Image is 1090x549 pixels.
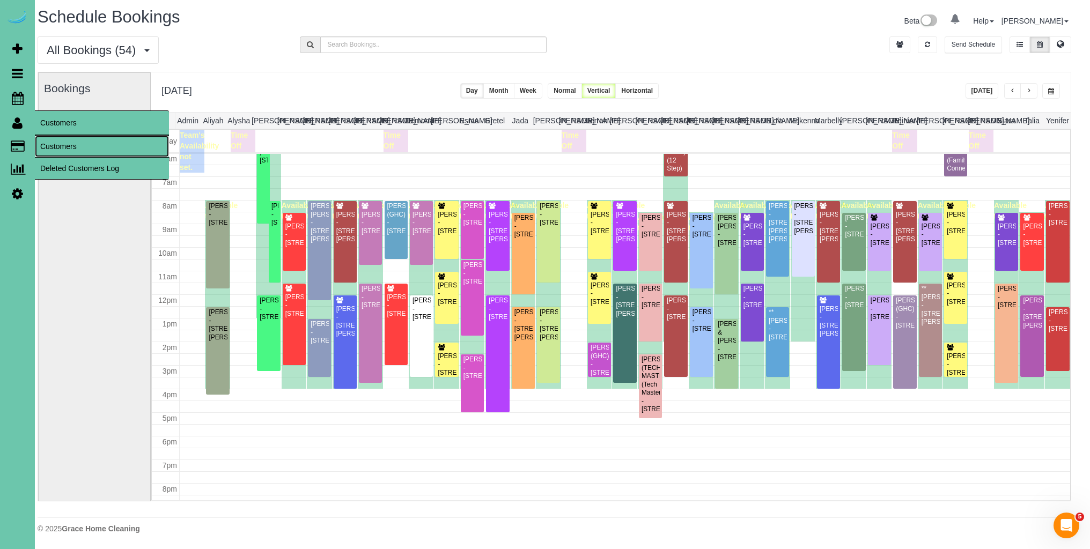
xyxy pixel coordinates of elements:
div: [PERSON_NAME] - [STREET_ADDRESS][PERSON_NAME] [819,305,838,338]
a: Beta [904,17,938,25]
th: [PERSON_NAME] [866,113,892,129]
span: 7am [163,178,177,187]
span: Available time [612,201,645,220]
div: [PERSON_NAME] - [STREET_ADDRESS] [590,281,609,306]
th: [PERSON_NAME] [380,113,406,129]
th: [PERSON_NAME] [687,113,712,129]
div: [PERSON_NAME] - [STREET_ADDRESS] [1048,308,1067,333]
div: **[PERSON_NAME] - [STREET_ADDRESS][PERSON_NAME] [921,285,940,326]
div: [PERSON_NAME] - [STREET_ADDRESS] [870,296,889,321]
span: 9am [163,225,177,234]
span: Available time [765,201,798,220]
span: Schedule Bookings [38,8,180,26]
div: © 2025 [38,523,1071,534]
img: Automaid Logo [6,11,28,26]
img: New interface [919,14,937,28]
iframe: Intercom live chat [1054,513,1079,538]
div: [PERSON_NAME] - [STREET_ADDRESS] [463,261,482,286]
span: 12pm [158,296,177,305]
th: Jerrah [584,113,610,129]
span: Team's Availability not set. [180,131,219,172]
div: [PERSON_NAME] - [STREET_ADDRESS][PERSON_NAME] [208,308,227,342]
th: [PERSON_NAME] [942,113,968,129]
div: [PERSON_NAME] - [STREET_ADDRESS] [641,285,660,309]
input: Search Bookings.. [320,36,546,53]
span: Available time [638,213,671,232]
span: 2pm [163,343,177,352]
div: [PERSON_NAME] - [STREET_ADDRESS] [997,285,1016,309]
div: [PERSON_NAME] - [STREET_ADDRESS][PERSON_NAME] [336,211,355,244]
h2: [DATE] [161,83,192,97]
div: [PERSON_NAME] (GHC) - [STREET_ADDRESS] [590,344,609,377]
th: Alysha [226,113,252,129]
span: Available time [918,201,951,220]
div: [PERSON_NAME] (GHC) - [STREET_ADDRESS] [895,296,914,330]
div: [PERSON_NAME] - [STREET_ADDRESS] [1022,222,1041,247]
span: 1pm [163,320,177,328]
th: [PERSON_NAME] [252,113,277,129]
th: Yenifer [1044,113,1070,129]
span: Available time [1045,201,1078,220]
th: [PERSON_NAME] [431,113,456,129]
span: 7pm [163,461,177,470]
div: [PERSON_NAME] - [STREET_ADDRESS] [208,202,227,227]
span: Available time [333,201,365,220]
button: Horizontal [615,83,659,99]
th: [PERSON_NAME] [840,113,866,129]
div: [PERSON_NAME] - [STREET_ADDRESS] [743,285,762,309]
div: [PERSON_NAME] & [PERSON_NAME] - [STREET_ADDRESS] [717,320,736,361]
span: 8pm [163,485,177,493]
th: Aliyah [201,113,226,129]
div: [PERSON_NAME] - [STREET_ADDRESS] [463,202,482,227]
th: Makenna [789,113,815,129]
span: Available time [409,201,441,220]
span: Available time [434,201,467,220]
div: [PERSON_NAME] - [STREET_ADDRESS][PERSON_NAME] [1022,296,1041,330]
th: [PERSON_NAME] [661,113,687,129]
div: [PERSON_NAME] - [STREET_ADDRESS][PERSON_NAME] [514,308,533,342]
div: [PERSON_NAME] - [STREET_ADDRESS][PERSON_NAME] [666,211,685,244]
span: 3pm [163,367,177,375]
button: Send Schedule [945,36,1002,53]
button: Week [514,83,542,99]
th: Siara [993,113,1019,129]
span: Available time [587,201,620,220]
div: [PERSON_NAME] - [STREET_ADDRESS] [285,222,304,247]
th: [PERSON_NAME] [277,113,303,129]
span: Available time [816,201,849,220]
div: [PERSON_NAME] - [STREET_ADDRESS] [259,296,278,321]
div: **[PERSON_NAME] - [STREET_ADDRESS] [768,308,787,342]
div: [PERSON_NAME] - [STREET_ADDRESS] [921,222,940,247]
div: [PERSON_NAME] - [STREET_ADDRESS] [412,211,431,235]
div: [PERSON_NAME] - [STREET_ADDRESS] [437,211,456,235]
div: [PERSON_NAME] - [STREET_ADDRESS] [514,214,533,239]
th: Jada [507,113,533,129]
span: Available time [536,201,569,220]
th: Gretel [482,113,507,129]
div: [PERSON_NAME] - [STREET_ADDRESS] [361,211,380,235]
div: [PERSON_NAME] (TECH MASTERS) (Tech Masters) - [STREET_ADDRESS] [641,355,660,413]
th: Esme [456,113,482,129]
span: Available time [1019,213,1052,232]
div: [PERSON_NAME] - [STREET_ADDRESS] [641,214,660,239]
div: [PERSON_NAME] - [STREET_ADDRESS] [844,285,863,309]
th: [PERSON_NAME] [354,113,380,129]
th: [PERSON_NAME] [917,113,942,129]
th: [PERSON_NAME] [610,113,636,129]
th: [PERSON_NAME] [712,113,738,129]
div: [PERSON_NAME] - [STREET_ADDRESS] [437,352,456,377]
div: [PERSON_NAME] - [STREET_ADDRESS] [844,214,863,239]
a: Customers [35,136,169,157]
th: [PERSON_NAME] [968,113,993,129]
th: Reinier [891,113,917,129]
div: [PERSON_NAME] - [STREET_ADDRESS] [590,211,609,235]
th: [PERSON_NAME] [738,113,763,129]
span: 8am [163,202,177,210]
a: Help [973,17,994,25]
span: Available time [994,201,1027,220]
div: [PERSON_NAME] - [STREET_ADDRESS] [310,320,329,345]
th: Admin [175,113,201,129]
span: 4pm [163,390,177,399]
span: 5pm [163,414,177,422]
div: [PERSON_NAME] - [STREET_ADDRESS][PERSON_NAME] [615,285,634,318]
